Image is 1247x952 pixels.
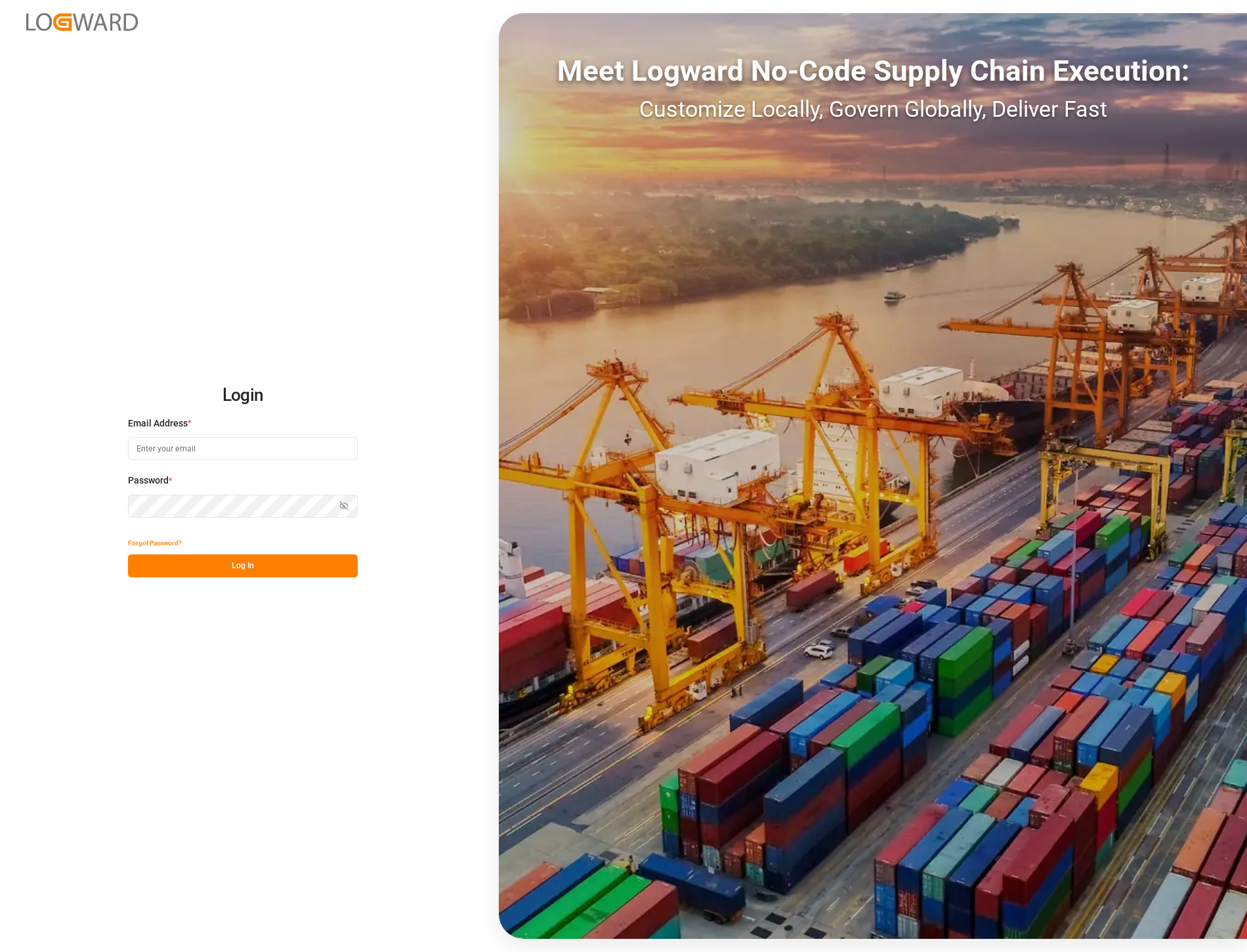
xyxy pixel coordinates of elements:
input: Enter your email [128,437,358,460]
div: Customize Locally, Govern Globally, Deliver Fast [499,93,1247,126]
span: Password [128,474,169,487]
img: Logward_new_orange.png [26,13,138,31]
span: Email Address [128,417,188,430]
button: Log In [128,554,358,577]
button: Forgot Password? [128,531,182,554]
div: Meet Logward No-Code Supply Chain Execution: [499,49,1247,93]
h2: Login [128,375,358,417]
